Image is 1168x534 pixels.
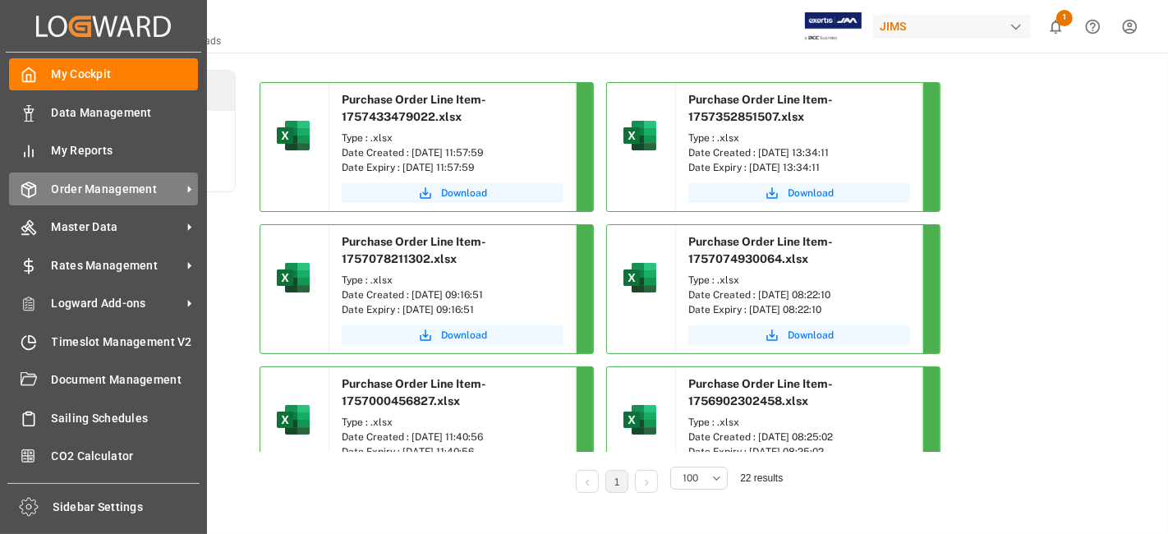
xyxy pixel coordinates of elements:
img: microsoft-excel-2019--v1.png [274,116,313,155]
span: Document Management [52,371,199,389]
div: Date Expiry : [DATE] 08:25:02 [688,444,910,459]
a: Document Management [9,364,198,396]
img: microsoft-excel-2019--v1.png [620,258,660,297]
span: 100 [683,471,698,486]
div: Date Expiry : [DATE] 09:16:51 [342,302,563,317]
a: 1 [614,476,620,488]
a: CO2 Calculator [9,440,198,472]
a: My Cockpit [9,58,198,90]
span: CO2 Calculator [52,448,199,465]
li: Next Page [635,470,658,493]
img: microsoft-excel-2019--v1.png [274,258,313,297]
div: Date Created : [DATE] 09:16:51 [342,288,563,302]
div: Date Created : [DATE] 11:40:56 [342,430,563,444]
button: Help Center [1074,8,1111,45]
span: Timeslot Management V2 [52,334,199,351]
div: Type : .xlsx [688,273,910,288]
img: microsoft-excel-2019--v1.png [620,400,660,440]
span: Purchase Order Line Item-1756902302458.xlsx [688,377,833,407]
span: Download [441,328,487,343]
div: Date Expiry : [DATE] 11:40:56 [342,444,563,459]
div: Date Expiry : [DATE] 13:34:11 [688,160,910,175]
a: Sailing Schedules [9,402,198,434]
span: Download [788,328,834,343]
div: Date Expiry : [DATE] 11:57:59 [342,160,563,175]
a: Data Management [9,96,198,128]
button: open menu [670,467,728,490]
button: Download [342,183,563,203]
button: Download [342,325,563,345]
button: show 1 new notifications [1037,8,1074,45]
img: microsoft-excel-2019--v1.png [274,400,313,440]
div: Type : .xlsx [688,415,910,430]
span: Purchase Order Line Item-1757000456827.xlsx [342,377,486,407]
span: Purchase Order Line Item-1757433479022.xlsx [342,93,486,123]
button: Download [688,325,910,345]
div: Date Created : [DATE] 11:57:59 [342,145,563,160]
div: Date Created : [DATE] 08:25:02 [688,430,910,444]
span: Purchase Order Line Item-1757352851507.xlsx [688,93,833,123]
span: Download [788,186,834,200]
span: 22 results [740,472,783,484]
span: Master Data [52,219,182,236]
a: My Reports [9,135,198,167]
span: Sidebar Settings [53,499,200,516]
span: Rates Management [52,257,182,274]
button: JIMS [873,11,1037,42]
img: Exertis%20JAM%20-%20Email%20Logo.jpg_1722504956.jpg [805,12,862,41]
span: Order Management [52,181,182,198]
div: Date Expiry : [DATE] 08:22:10 [688,302,910,317]
span: My Reports [52,142,199,159]
span: Download [441,186,487,200]
span: Data Management [52,104,199,122]
span: Logward Add-ons [52,295,182,312]
img: microsoft-excel-2019--v1.png [620,116,660,155]
div: Date Created : [DATE] 13:34:11 [688,145,910,160]
span: Sailing Schedules [52,410,199,427]
div: JIMS [873,15,1031,39]
a: Tracking Shipment [9,478,198,510]
span: Purchase Order Line Item-1757078211302.xlsx [342,235,486,265]
span: Purchase Order Line Item-1757074930064.xlsx [688,235,833,265]
div: Type : .xlsx [342,415,563,430]
span: 1 [1056,10,1073,26]
div: Type : .xlsx [342,273,563,288]
div: Type : .xlsx [342,131,563,145]
div: Type : .xlsx [688,131,910,145]
li: 1 [605,470,628,493]
li: Previous Page [576,470,599,493]
button: Download [688,183,910,203]
a: Timeslot Management V2 [9,325,198,357]
div: Date Created : [DATE] 08:22:10 [688,288,910,302]
span: My Cockpit [52,66,199,83]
